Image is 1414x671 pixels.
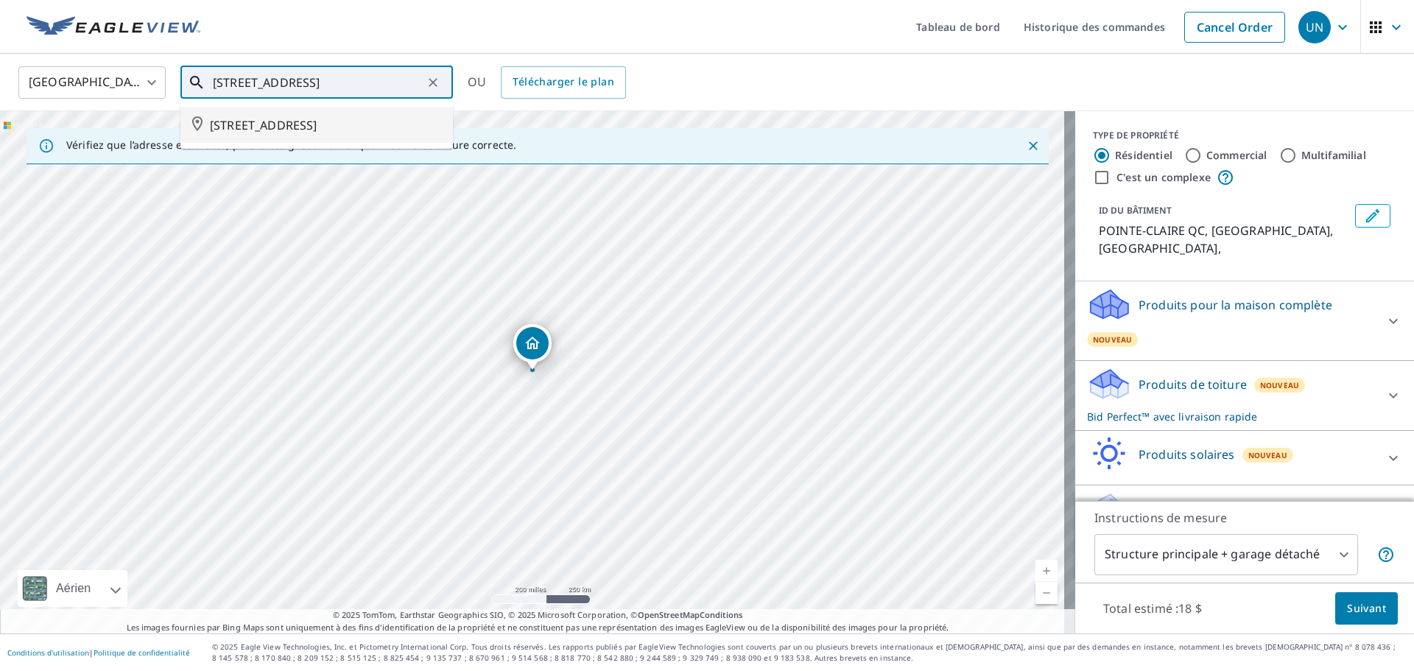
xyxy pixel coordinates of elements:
[384,653,914,663] font: 8 825 454 ; 9 135 737 ; 8 670 961 ; 9 514 568 ; 8 818 770 ; 8 542 880 ; 9 244 589 ; 9 329 749 ; 8...
[513,74,614,88] font: Télécharger le plan
[1139,446,1235,463] font: Produits solaires
[1184,12,1285,43] a: Cancel Order
[1087,367,1402,424] div: Produits de toitureNouveauBid Perfect™ avec livraison rapide
[513,324,552,370] div: Épingle tombée, bâtiment 1, Propriété résidentielle, POINTE-CLAIRE QC POINTE-CLAIRE QC
[1035,582,1058,604] a: Niveau actuel 18, Effectuer un zoom arrière
[94,647,190,658] a: Politique de confidentialité
[638,609,700,620] a: OpenStreetMap
[333,609,638,620] font: © 2025 TomTom, Earthstar Geographics SIO, © 2025 Microsoft Corporation, ©
[127,622,949,633] font: Les images fournies par Bing Maps sont uniquement à des fins d'identification de la propriété et ...
[1335,592,1398,625] button: Suivant
[1093,129,1179,141] font: TYPE DE PROPRIÉTÉ
[1206,148,1267,162] font: Commercial
[1024,136,1043,155] button: Fermer
[27,16,200,38] img: Logo EV
[423,72,443,93] button: Clair
[1099,204,1172,217] font: ID DU BÂTIMENT
[18,62,166,103] div: [GEOGRAPHIC_DATA]
[1087,410,1257,424] font: Bid Perfect™ avec livraison rapide
[916,20,1000,34] font: Tableau de bord
[1099,222,1333,256] font: POINTE-CLAIRE QC, [GEOGRAPHIC_DATA], [GEOGRAPHIC_DATA],
[213,62,423,103] input: Recherche par adresse ou latitude-longitude
[1094,534,1358,575] div: Structure principale + garage détaché
[18,570,127,607] div: Aérien
[1377,546,1395,563] span: Votre rapport comprendra la structure principale et un garage détaché s'il en existe un.
[89,647,94,658] font: |
[501,66,626,99] a: Télécharger le plan
[210,117,317,133] font: [STREET_ADDRESS]
[1115,148,1172,162] font: Résidentiel
[56,582,91,594] font: Aérien
[66,138,516,152] font: Vérifiez que l’adresse est exacte, puis faites glisser le marqueur sur la structure correcte.
[1306,19,1324,35] font: UN
[1087,491,1402,533] div: Produits murauxNouveau
[1248,450,1287,460] font: Nouveau
[700,609,742,620] a: Conditions
[1105,546,1320,562] font: Structure principale + garage détaché
[1087,287,1402,354] div: Produits pour la maison complèteNouveau
[1178,600,1202,616] font: 18 $
[1094,510,1227,526] font: Instructions de mesure
[1087,437,1402,479] div: Produits solairesNouveau
[1024,20,1165,34] font: Historique des commandes
[7,647,89,658] a: Conditions d'utilisation
[1355,204,1390,228] button: Modifier le bâtiment 1
[468,74,486,90] font: OU
[1035,560,1058,582] a: Niveau actuel 18, Effectuer un zoom avant
[1116,170,1211,184] font: C'est un complexe
[1260,380,1299,390] font: Nouveau
[1139,376,1247,393] font: Produits de toiture
[1139,297,1332,313] font: Produits pour la maison complète
[29,74,148,90] font: [GEOGRAPHIC_DATA]
[1093,334,1132,345] font: Nouveau
[1301,148,1366,162] font: Multifamilial
[1347,601,1386,615] font: Suivant
[212,642,1396,663] font: un ou plusieurs brevets internationaux et [DEMOGRAPHIC_DATA], ainsi que par des demandes en insta...
[1103,600,1178,616] font: Total estimé :
[212,642,791,652] font: © 2025 Eagle View Technologies, Inc. et Pictometry International Corp. Tous droits réservés. Les ...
